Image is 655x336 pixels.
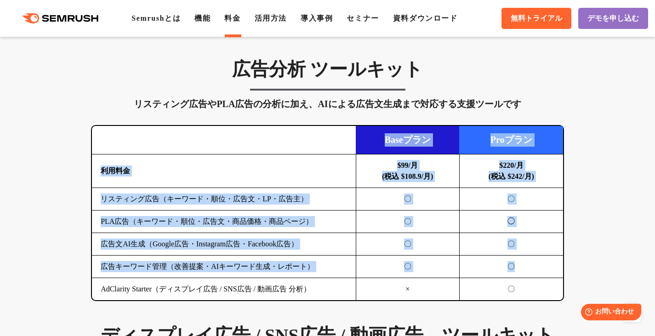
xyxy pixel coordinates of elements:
[573,300,645,326] iframe: Help widget launcher
[92,256,356,278] td: 広告キーワード管理（改善提案・AIキーワード生成・レポート）
[356,233,459,256] td: 〇
[356,126,459,154] td: Baseプラン
[301,14,333,22] a: 導入事例
[91,97,564,111] div: リスティング広告やPLA広告の分析に加え、AIによる広告文生成まで対応する支援ツールです
[393,14,458,22] a: 資料ダウンロード
[92,188,356,211] td: リスティング広告（キーワード・順位・広告文・LP・広告主）
[459,256,563,278] td: 〇
[356,278,459,301] td: ×
[91,58,564,81] h3: 広告分析 ツールキット
[255,14,287,22] a: 活用方法
[356,188,459,211] td: 〇
[356,256,459,278] td: 〇
[459,126,563,154] td: Proプラン
[489,161,534,180] b: $220/月 (税込 $242/月)
[578,8,648,29] a: デモを申し込む
[511,14,562,23] span: 無料トライアル
[356,211,459,233] td: 〇
[92,278,356,301] td: AdClarity Starter（ディスプレイ広告 / SNS広告 / 動画広告 分析）
[501,8,571,29] a: 無料トライアル
[459,278,563,301] td: 〇
[382,161,433,180] b: $99/月 (税込 $108.9/月)
[459,233,563,256] td: 〇
[101,167,130,175] b: 利用料金
[194,14,211,22] a: 機能
[347,14,379,22] a: セミナー
[224,14,240,22] a: 料金
[587,14,639,23] span: デモを申し込む
[92,233,356,256] td: 広告文AI生成（Google広告・Instagram広告・Facebook広告）
[131,14,181,22] a: Semrushとは
[459,188,563,211] td: 〇
[459,211,563,233] td: ◯
[92,211,356,233] td: PLA広告（キーワード・順位・広告文・商品価格・商品ページ）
